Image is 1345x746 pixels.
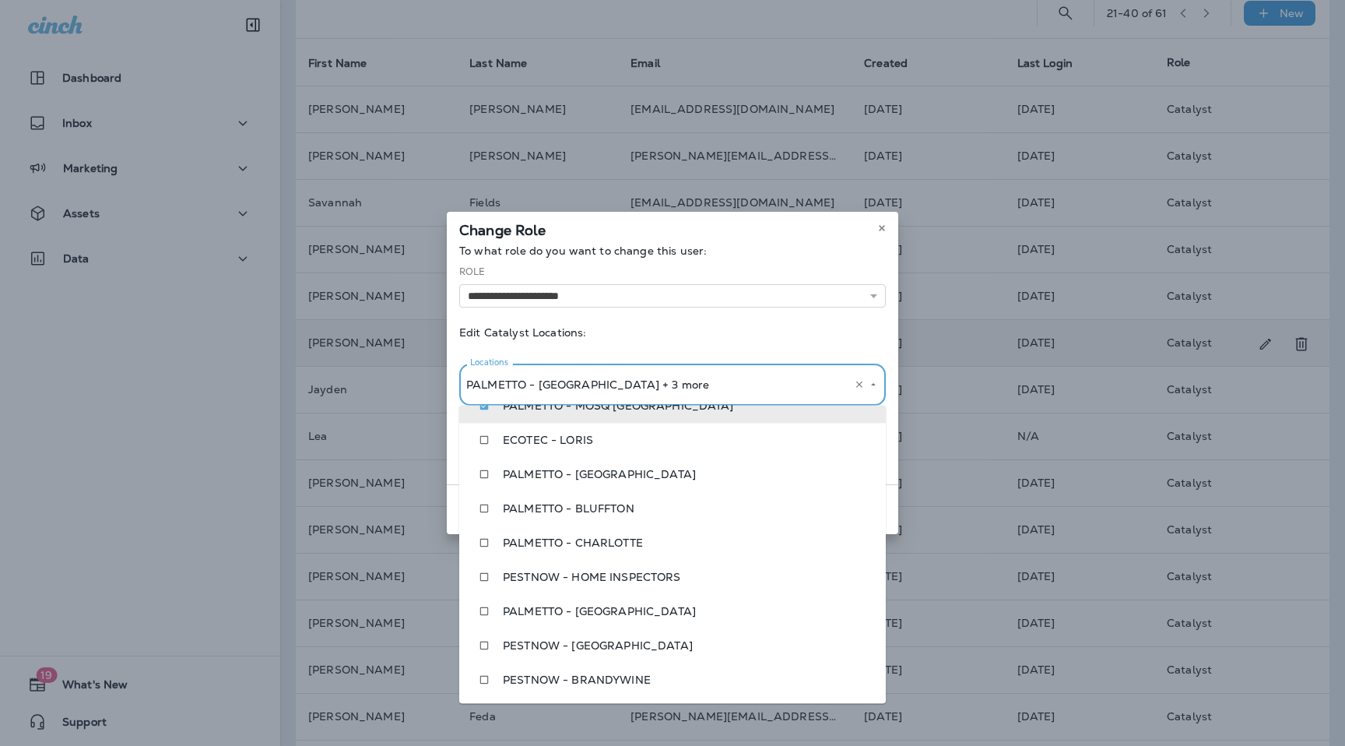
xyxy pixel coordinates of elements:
li: PALMETTO - [GEOGRAPHIC_DATA] [459,458,886,492]
li: PESTNOW - BRANDYWINE [459,663,886,698]
li: PALMETTO - [GEOGRAPHIC_DATA] [459,595,886,629]
div: Change Role [447,212,898,245]
button: Close [866,378,880,392]
p: Edit Catalyst Locations: [459,326,886,339]
p: To what role do you want to change this user: [459,245,886,257]
label: Role [459,266,486,278]
li: PALMETTO - MOSQ [GEOGRAPHIC_DATA] [459,389,886,424]
li: PALMETTO - BLUFFTON [459,492,886,526]
li: PESTNOW - [GEOGRAPHIC_DATA] [459,629,886,663]
li: ECOTEC - LORIS [459,424,886,458]
button: Clear [851,376,868,393]
li: PESTNOW - HOME INSPECTORS [459,561,886,595]
p: PALMETTO - [GEOGRAPHIC_DATA] + 3 more [466,378,739,391]
li: PALMETTO - CHARLOTTE [459,526,886,561]
label: Locations [470,357,508,368]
